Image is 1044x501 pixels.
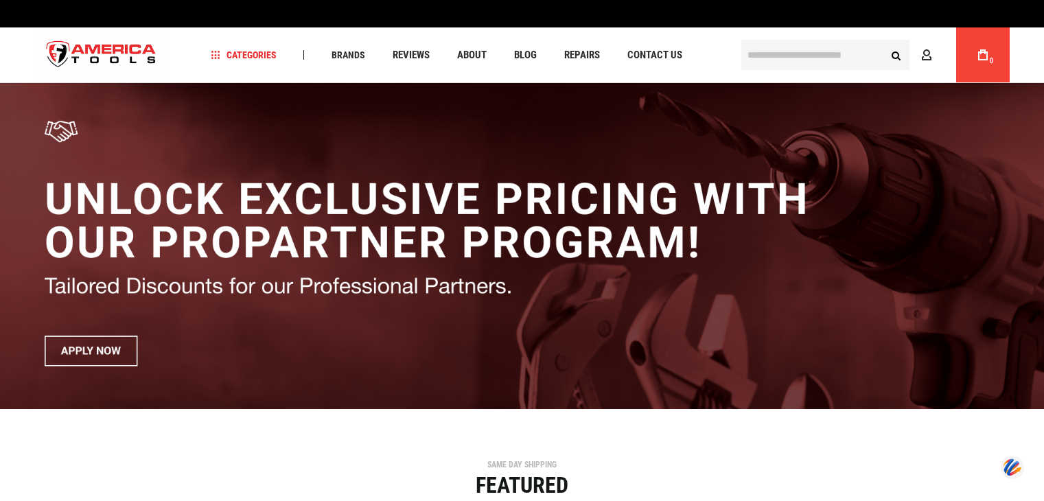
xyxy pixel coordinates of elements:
[558,46,606,65] a: Repairs
[514,50,537,60] span: Blog
[35,30,168,81] img: America Tools
[332,50,365,60] span: Brands
[386,46,436,65] a: Reviews
[32,461,1013,469] div: SAME DAY SHIPPING
[32,474,1013,496] div: Featured
[564,50,600,60] span: Repairs
[451,46,493,65] a: About
[393,50,430,60] span: Reviews
[883,42,909,68] button: Search
[627,50,682,60] span: Contact Us
[990,57,994,65] span: 0
[325,46,371,65] a: Brands
[457,50,487,60] span: About
[621,46,688,65] a: Contact Us
[205,46,283,65] a: Categories
[211,50,277,60] span: Categories
[508,46,543,65] a: Blog
[35,30,168,81] a: store logo
[970,27,996,82] a: 0
[1001,455,1024,480] img: svg+xml;base64,PHN2ZyB3aWR0aD0iNDQiIGhlaWdodD0iNDQiIHZpZXdCb3g9IjAgMCA0NCA0NCIgZmlsbD0ibm9uZSIgeG...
